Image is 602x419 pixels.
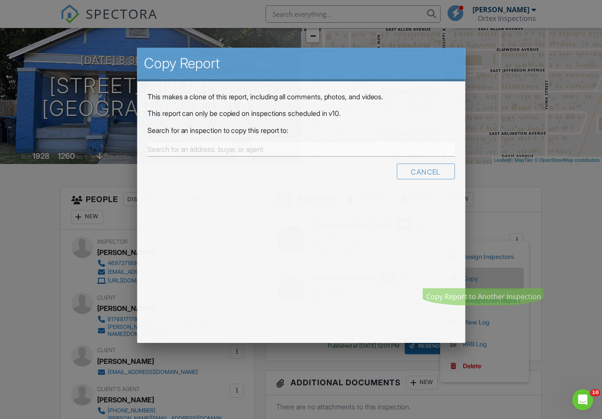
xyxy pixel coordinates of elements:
h2: Copy Report [144,55,458,72]
input: Search for an address, buyer, or agent [147,142,455,157]
div: Cancel [396,164,455,179]
p: This report can only be copied on inspections scheduled in v10. [147,108,455,118]
span: 10 [590,389,600,396]
p: This makes a clone of this report, including all comments, photos, and videos. [147,92,455,101]
p: Search for an inspection to copy this report to: [147,126,455,135]
iframe: Intercom live chat [572,389,593,410]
